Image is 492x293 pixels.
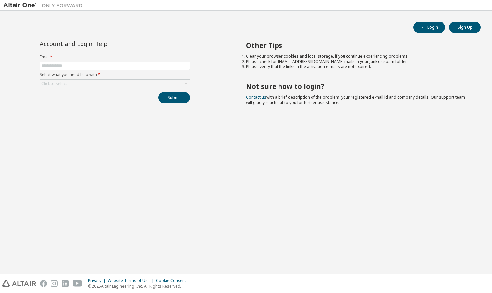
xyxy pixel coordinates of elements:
[2,280,36,287] img: altair_logo.svg
[40,280,47,287] img: facebook.svg
[158,92,190,103] button: Submit
[449,22,481,33] button: Sign Up
[246,59,469,64] li: Please check for [EMAIL_ADDRESS][DOMAIN_NAME] mails in your junk or spam folder.
[62,280,69,287] img: linkedin.svg
[41,81,67,86] div: Click to select
[40,41,160,46] div: Account and Login Help
[40,72,190,77] label: Select what you need help with
[3,2,86,9] img: Altair One
[246,94,266,100] a: Contact us
[413,22,445,33] button: Login
[246,64,469,69] li: Please verify that the links in the activation e-mails are not expired.
[73,280,82,287] img: youtube.svg
[246,41,469,50] h2: Other Tips
[40,80,190,88] div: Click to select
[246,94,465,105] span: with a brief description of the problem, your registered e-mail id and company details. Our suppo...
[156,278,190,283] div: Cookie Consent
[51,280,58,287] img: instagram.svg
[246,82,469,91] h2: Not sure how to login?
[40,54,190,60] label: Email
[246,54,469,59] li: Clear your browser cookies and local storage, if you continue experiencing problems.
[88,283,190,289] p: © 2025 Altair Engineering, Inc. All Rights Reserved.
[108,278,156,283] div: Website Terms of Use
[88,278,108,283] div: Privacy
